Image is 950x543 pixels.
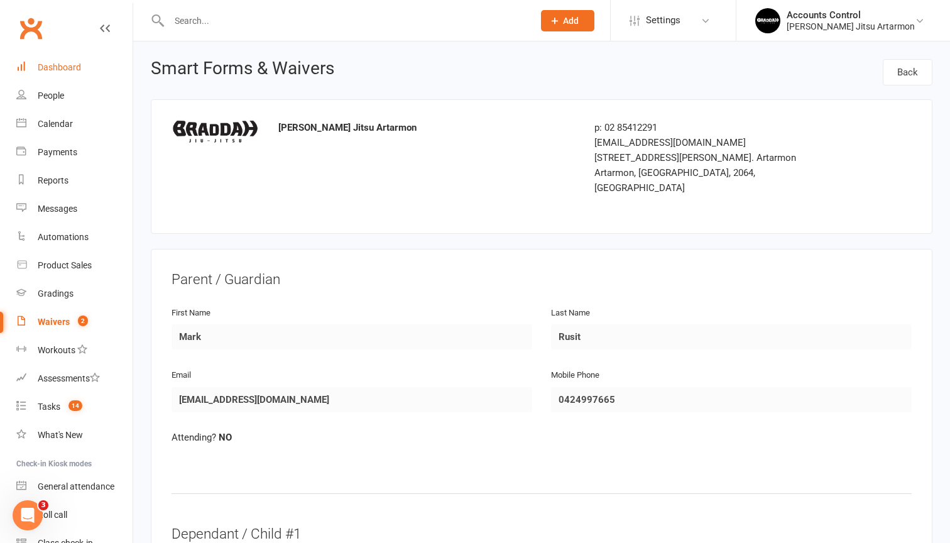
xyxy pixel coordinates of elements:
[563,16,579,26] span: Add
[172,307,210,320] label: First Name
[16,501,133,529] a: Roll call
[16,251,133,280] a: Product Sales
[16,473,133,501] a: General attendance kiosk mode
[38,510,67,520] div: Roll call
[38,402,60,412] div: Tasks
[172,270,912,290] div: Parent / Guardian
[151,59,334,82] h1: Smart Forms & Waivers
[172,432,216,443] span: Attending?
[541,10,594,31] button: Add
[38,373,100,383] div: Assessments
[551,307,590,320] label: Last Name
[38,481,114,491] div: General attendance
[16,223,133,251] a: Automations
[38,119,73,129] div: Calendar
[16,336,133,365] a: Workouts
[38,90,64,101] div: People
[16,280,133,308] a: Gradings
[38,204,77,214] div: Messages
[16,421,133,449] a: What's New
[16,110,133,138] a: Calendar
[219,432,232,443] strong: NO
[551,369,599,382] label: Mobile Phone
[38,317,70,327] div: Waivers
[38,500,48,510] span: 3
[38,62,81,72] div: Dashboard
[38,147,77,157] div: Payments
[172,120,259,145] img: 084f50a7-da8c-45ac-9c99-3a60d69d4d85.png
[16,308,133,336] a: Waivers 2
[172,369,191,382] label: Email
[16,365,133,393] a: Assessments
[594,135,829,150] div: [EMAIL_ADDRESS][DOMAIN_NAME]
[787,21,915,32] div: [PERSON_NAME] Jitsu Artarmon
[38,345,75,355] div: Workouts
[594,165,829,195] div: Artarmon, [GEOGRAPHIC_DATA], 2064, [GEOGRAPHIC_DATA]
[38,430,83,440] div: What's New
[594,120,829,135] div: p: 02 85412291
[38,260,92,270] div: Product Sales
[68,400,82,411] span: 14
[646,6,680,35] span: Settings
[165,12,525,30] input: Search...
[16,167,133,195] a: Reports
[883,59,932,85] a: Back
[13,500,43,530] iframe: Intercom live chat
[78,315,88,326] span: 2
[38,175,68,185] div: Reports
[755,8,780,33] img: thumb_image1701918351.png
[16,393,133,421] a: Tasks 14
[278,122,417,133] strong: [PERSON_NAME] Jitsu Artarmon
[16,53,133,82] a: Dashboard
[15,13,46,44] a: Clubworx
[16,138,133,167] a: Payments
[787,9,915,21] div: Accounts Control
[38,232,89,242] div: Automations
[38,288,74,299] div: Gradings
[16,195,133,223] a: Messages
[16,82,133,110] a: People
[594,150,829,165] div: [STREET_ADDRESS][PERSON_NAME]. Artarmon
